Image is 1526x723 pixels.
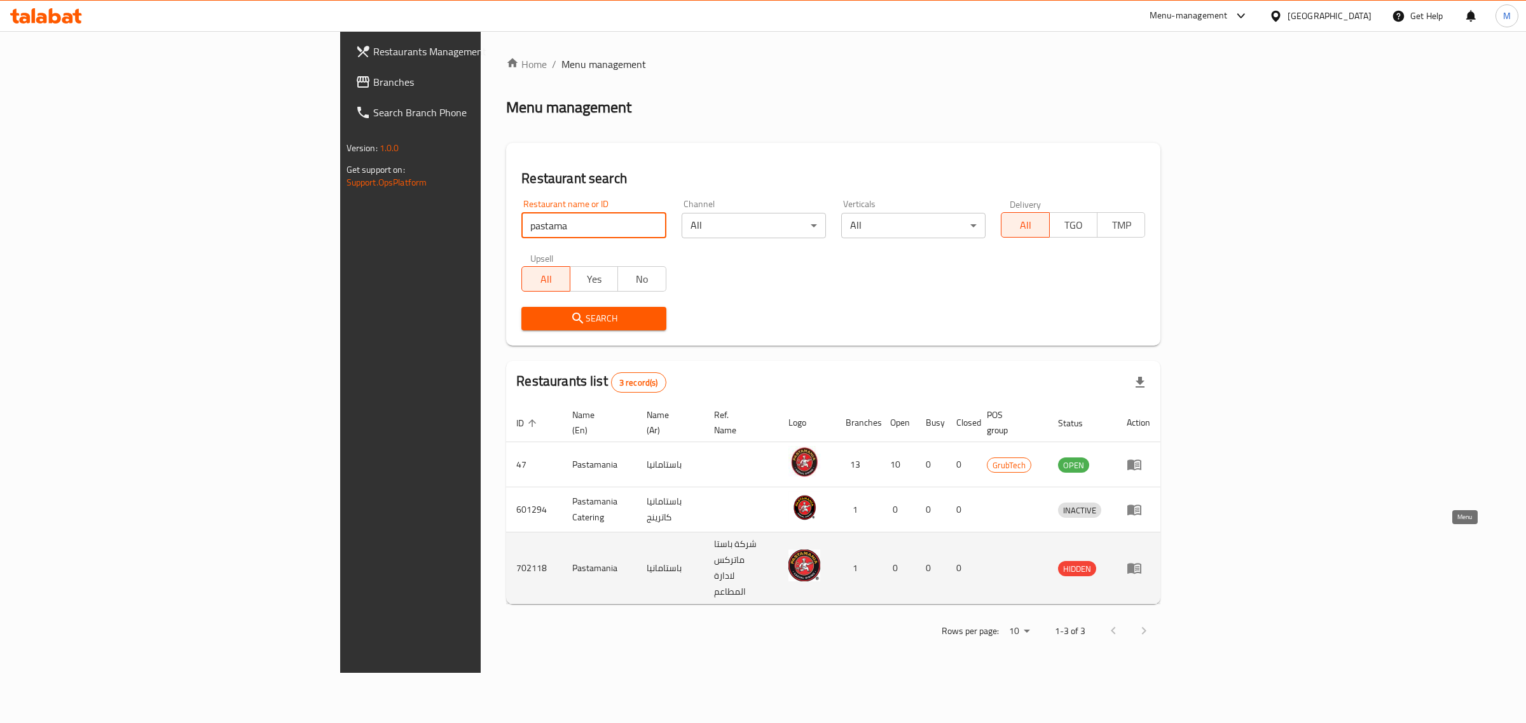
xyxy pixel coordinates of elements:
a: Restaurants Management [345,36,595,67]
th: Logo [778,403,835,442]
button: TGO [1049,212,1097,238]
td: باستامانيا [636,442,703,487]
span: No [623,270,661,288]
td: Pastamania [562,532,636,604]
p: Rows per page: [942,623,999,639]
span: Menu management [561,57,646,72]
span: Branches [373,74,585,90]
img: Pastamania [788,550,820,581]
button: All [1001,212,1049,238]
span: Yes [575,270,613,288]
span: Search Branch Phone [373,105,585,120]
span: Version: [347,140,378,156]
div: All [841,213,986,238]
span: TMP [1103,216,1140,234]
td: Pastamania [562,442,636,487]
span: GrubTech [987,458,1031,473]
label: Upsell [530,253,554,262]
img: Pastamania [788,446,820,478]
span: INACTIVE [1058,503,1101,518]
label: Delivery [1010,199,1041,208]
button: Yes [570,266,618,292]
td: 0 [880,487,916,532]
nav: breadcrumb [506,57,1160,72]
span: Search [532,311,656,327]
div: Export file [1125,367,1155,398]
span: Get support on: [347,161,405,178]
div: Menu [1127,502,1150,517]
a: Branches [345,67,595,97]
td: 1 [835,487,880,532]
input: Search for restaurant name or ID.. [521,213,666,238]
p: 1-3 of 3 [1055,623,1085,639]
td: 10 [880,442,916,487]
button: Search [521,307,666,330]
th: Busy [916,403,946,442]
div: Rows per page: [1004,622,1035,641]
h2: Restaurant search [521,169,1145,188]
img: Pastamania Catering [788,491,820,523]
td: 0 [946,532,977,604]
td: 0 [916,487,946,532]
td: باستامانيا [636,532,703,604]
span: All [527,270,565,288]
td: 0 [946,487,977,532]
span: Ref. Name [714,407,764,438]
span: TGO [1055,216,1092,234]
span: ID [516,416,540,431]
button: All [521,266,570,292]
h2: Restaurants list [516,372,666,393]
span: OPEN [1058,458,1089,473]
table: enhanced table [506,403,1160,604]
span: Status [1058,416,1099,431]
span: Name (Ar) [647,407,688,438]
button: No [617,266,666,292]
span: M [1503,9,1511,23]
td: Pastamania Catering [562,487,636,532]
th: Action [1117,403,1160,442]
td: 0 [916,442,946,487]
td: باستامانيا كاترينج [636,487,703,532]
a: Support.OpsPlatform [347,174,427,191]
button: TMP [1097,212,1145,238]
span: 3 record(s) [612,377,666,389]
div: Menu-management [1150,8,1228,24]
span: Name (En) [572,407,621,438]
div: All [682,213,826,238]
div: Total records count [611,372,666,393]
td: 0 [946,442,977,487]
th: Closed [946,403,977,442]
span: Restaurants Management [373,44,585,59]
span: All [1007,216,1044,234]
span: 1.0.0 [380,140,399,156]
th: Open [880,403,916,442]
div: [GEOGRAPHIC_DATA] [1288,9,1371,23]
td: 13 [835,442,880,487]
span: POS group [987,407,1033,438]
a: Search Branch Phone [345,97,595,128]
div: Menu [1127,457,1150,472]
span: HIDDEN [1058,562,1096,576]
td: شركة باستا ماتركس لادارة المطاعم [704,532,779,604]
td: 0 [916,532,946,604]
td: 1 [835,532,880,604]
th: Branches [835,403,880,442]
td: 0 [880,532,916,604]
